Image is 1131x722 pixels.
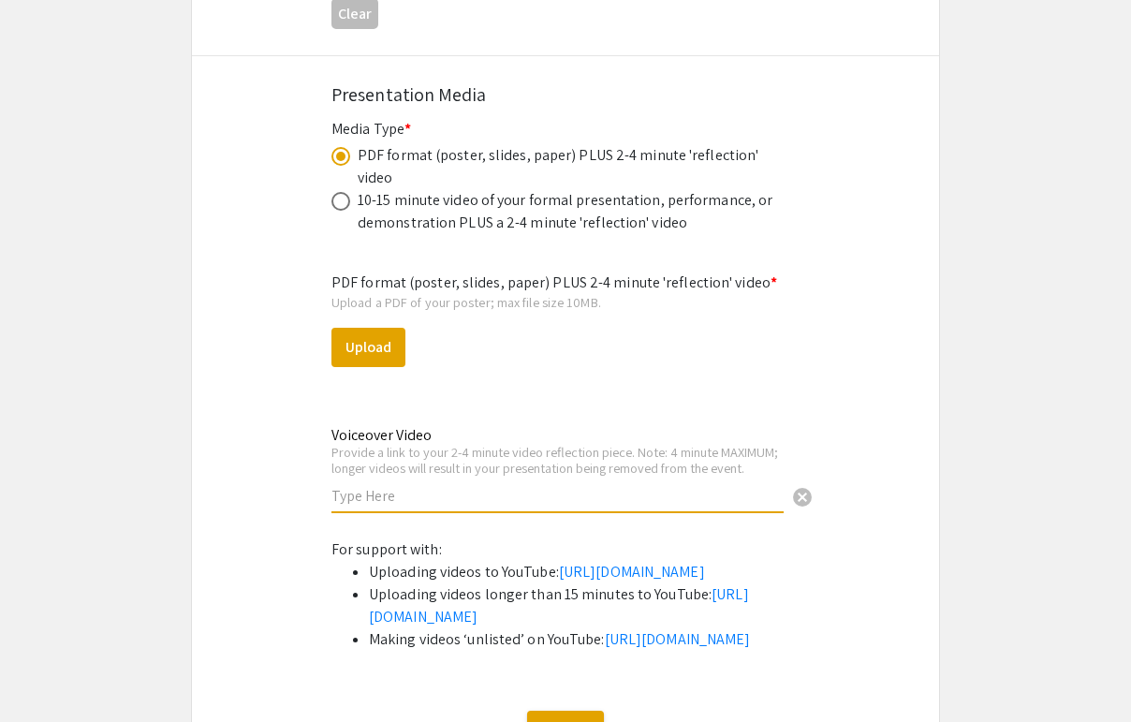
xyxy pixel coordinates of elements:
input: Type Here [331,486,784,506]
li: Uploading videos to YouTube: [369,561,800,583]
mat-label: Media Type [331,119,411,139]
a: [URL][DOMAIN_NAME] [369,584,749,626]
li: Making videos ‘unlisted’ on YouTube: [369,628,800,651]
div: 10-15 minute video of your formal presentation, performance, or demonstration PLUS a 2-4 minute '... [358,189,779,234]
span: cancel [791,486,814,508]
mat-label: PDF format (poster, slides, paper) PLUS 2-4 minute 'reflection' video [331,273,777,292]
a: [URL][DOMAIN_NAME] [559,562,705,582]
span: For support with: [331,539,442,559]
div: PDF format (poster, slides, paper) PLUS 2-4 minute 'reflection' video [358,144,779,189]
div: Presentation Media [331,81,800,109]
li: Uploading videos longer than 15 minutes to YouTube: [369,583,800,628]
iframe: Chat [14,638,80,708]
mat-label: Voiceover Video [331,425,432,445]
div: Upload a PDF of your poster; max file size 10MB. [331,294,800,311]
div: Provide a link to your 2-4 minute video reflection piece. Note: 4 minute MAXIMUM; longer videos w... [331,444,784,477]
a: [URL][DOMAIN_NAME] [605,629,751,649]
button: Upload [331,328,405,367]
button: Clear [784,477,821,514]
